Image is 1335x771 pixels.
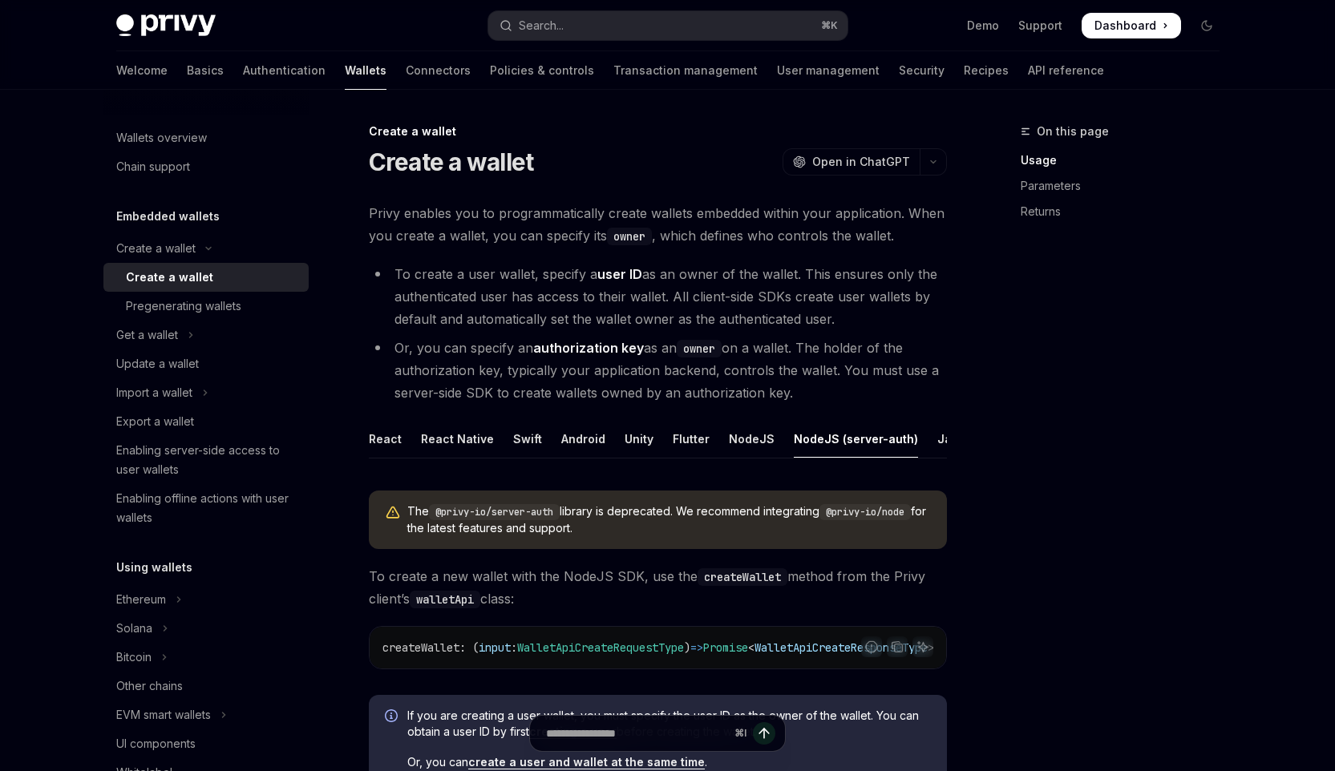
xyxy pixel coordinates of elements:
a: Wallets overview [103,123,309,152]
span: : ( [459,640,479,655]
a: Usage [1021,147,1232,173]
div: EVM smart wallets [116,705,211,725]
a: Dashboard [1082,13,1181,38]
a: Chain support [103,152,309,181]
span: : [511,640,517,655]
a: Transaction management [613,51,758,90]
button: Toggle Get a wallet section [103,321,309,349]
div: Import a wallet [116,383,192,402]
span: => [690,640,703,655]
button: Open search [488,11,848,40]
div: Other chains [116,676,183,696]
a: Recipes [964,51,1009,90]
a: Enabling offline actions with user wallets [103,484,309,532]
div: Solana [116,619,152,638]
button: Send message [753,722,775,745]
button: Toggle Import a wallet section [103,378,309,407]
span: The library is deprecated. We recommend integrating for the latest features and support. [407,503,931,536]
div: Update a wallet [116,354,199,373]
div: React [369,420,402,458]
div: Chain support [116,157,190,176]
a: Authentication [243,51,326,90]
h5: Embedded wallets [116,207,220,226]
button: Toggle dark mode [1194,13,1220,38]
span: To create a new wallet with the NodeJS SDK, use the method from the Privy client’s class: [369,565,947,610]
a: Connectors [406,51,471,90]
a: Export a wallet [103,407,309,436]
h5: Using wallets [116,558,192,577]
span: createWallet [382,640,459,655]
div: Java [937,420,965,458]
div: Enabling server-side access to user wallets [116,441,299,479]
a: Returns [1021,199,1232,224]
svg: Info [385,709,401,725]
button: Report incorrect code [861,636,882,657]
code: walletApi [410,591,480,608]
div: Unity [625,420,653,458]
a: Policies & controls [490,51,594,90]
div: NodeJS [729,420,775,458]
div: NodeJS (server-auth) [794,420,918,458]
div: Search... [519,16,564,35]
div: Enabling offline actions with user wallets [116,489,299,527]
span: ⌘ K [821,19,838,32]
button: Toggle Ethereum section [103,585,309,614]
button: Copy the contents from the code block [887,636,908,657]
div: Wallets overview [116,128,207,147]
strong: user ID [597,266,642,282]
strong: authorization key [533,340,644,356]
svg: Warning [385,505,401,521]
li: To create a user wallet, specify a as an owner of the wallet. This ensures only the authenticated... [369,263,947,330]
code: createWallet [698,568,787,586]
span: Dashboard [1094,18,1156,34]
span: > [928,640,934,655]
span: WalletApiCreateResponseType [754,640,928,655]
span: Open in ChatGPT [812,154,910,170]
button: Toggle Solana section [103,614,309,643]
button: Toggle Create a wallet section [103,234,309,263]
a: Pregenerating wallets [103,292,309,321]
button: Toggle Bitcoin section [103,643,309,672]
a: Update a wallet [103,349,309,378]
button: Open in ChatGPT [783,148,920,176]
button: Toggle EVM smart wallets section [103,700,309,729]
span: Privy enables you to programmatically create wallets embedded within your application. When you c... [369,202,947,247]
input: Ask a question... [546,716,728,751]
div: Create a wallet [116,239,196,258]
div: React Native [421,420,494,458]
li: Or, you can specify an as an on a wallet. The holder of the authorization key, typically your app... [369,337,947,404]
span: ) [684,640,690,655]
a: Welcome [116,51,168,90]
div: Create a wallet [126,268,213,287]
span: On this page [1037,122,1109,141]
img: dark logo [116,14,216,37]
span: WalletApiCreateRequestType [517,640,684,655]
div: Export a wallet [116,412,194,431]
a: Demo [967,18,999,34]
div: Flutter [673,420,710,458]
div: Swift [513,420,542,458]
a: Wallets [345,51,386,90]
div: Create a wallet [369,123,947,139]
div: UI components [116,734,196,753]
div: Pregenerating wallets [126,297,241,316]
div: Android [561,420,605,458]
a: Parameters [1021,173,1232,199]
span: If you are creating a user wallet, you must specify the user ID as the owner of the wallet. You c... [407,708,931,740]
span: Promise [703,640,748,655]
a: Security [899,51,945,90]
a: Other chains [103,672,309,700]
h1: Create a wallet [369,147,534,176]
code: owner [677,340,722,357]
code: @privy-io/server-auth [429,504,560,520]
div: Get a wallet [116,325,178,345]
a: User management [777,51,880,90]
code: @privy-io/node [819,504,911,520]
span: < [748,640,754,655]
a: API reference [1028,51,1104,90]
a: Support [1018,18,1062,34]
button: Ask AI [912,636,933,657]
code: owner [607,228,652,245]
a: Basics [187,51,224,90]
a: Create a wallet [103,263,309,292]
